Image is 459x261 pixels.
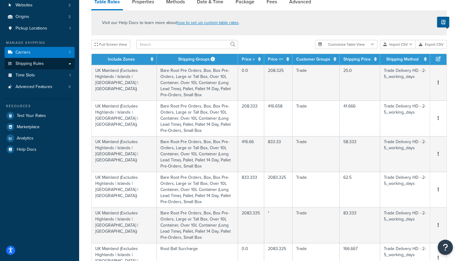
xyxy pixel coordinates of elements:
td: 208.333 [238,101,264,136]
th: Shipping Groups [157,54,238,65]
td: 58.333 [340,136,380,172]
td: Trade Delivery HD - 2-5_working_days [380,207,430,243]
button: Customize Table View [315,40,377,49]
td: Trade Delivery HD - 2-5_working_days [380,65,430,101]
a: Pickup Locations1 [5,23,75,34]
span: Websites [16,3,33,8]
a: how to set up custom table rates [177,19,239,26]
li: Pickup Locations [5,23,75,34]
td: 62.5 [340,172,380,207]
td: 25.0 [340,65,380,101]
a: Analytics [5,133,75,144]
button: Import CSV [380,40,416,49]
button: Open Resource Center [438,240,453,255]
p: Visit our Help Docs to learn more about . [102,19,240,26]
td: 2083.335 [238,207,264,243]
span: 3 [68,84,71,90]
td: Trade [293,65,340,101]
button: Full Screen View [91,40,130,49]
li: Origins [5,11,75,23]
a: Shipping Rules [5,58,75,69]
span: Advanced Features [16,84,52,90]
li: Carriers [5,47,75,58]
td: UK Mainland (Excludes Highlands | Islands | [GEOGRAPHIC_DATA] | [GEOGRAPHIC_DATA]) [92,65,157,101]
td: Trade [293,172,340,207]
span: 2 [68,14,71,19]
td: 208.325 [264,65,293,101]
span: Analytics [17,136,33,141]
td: 833.33 [264,136,293,172]
input: Search [136,40,238,49]
span: Carriers [16,50,30,55]
td: UK Mainland (Excludes Highlands | Islands | [GEOGRAPHIC_DATA] | [GEOGRAPHIC_DATA]) [92,136,157,172]
td: Trade Delivery HD - 2-5_working_days [380,101,430,136]
td: Trade [293,136,340,172]
a: Price > [242,56,255,62]
a: Origins2 [5,11,75,23]
a: Price <= [268,56,283,62]
td: 416.66 [238,136,264,172]
td: Bare Root Pre Orders, Box, Box Pre-Orders, Large or Tall Box, Over 10L Container, Over 10L Contai... [157,207,238,243]
span: 1 [69,73,71,78]
td: UK Mainland (Excludes Highlands | Islands | [GEOGRAPHIC_DATA] | [GEOGRAPHIC_DATA]) [92,207,157,243]
td: 83.333 [340,207,380,243]
span: 2 [68,3,71,8]
span: Pickup Locations [16,26,47,31]
div: Manage Shipping [5,40,75,45]
a: Advanced Features3 [5,81,75,93]
td: 833.333 [238,172,264,207]
a: Help Docs [5,144,75,155]
td: 2083.325 [264,172,293,207]
td: 0.0 [238,65,264,101]
span: Test Your Rates [17,113,46,118]
a: Time Slots1 [5,70,75,81]
td: Trade Delivery HD - 2-5_working_days [380,136,430,172]
td: UK Mainland (Excludes Highlands | Islands | [GEOGRAPHIC_DATA] | [GEOGRAPHIC_DATA]) [92,101,157,136]
span: 1 [69,26,71,31]
td: Bare Root Pre Orders, Box, Box Pre-Orders, Large or Tall Box, Over 10L Container, Over 10L Contai... [157,65,238,101]
li: Time Slots [5,70,75,81]
span: Shipping Rules [16,61,44,66]
td: 41.666 [340,101,380,136]
td: UK Mainland (Excludes Highlands | Islands | [GEOGRAPHIC_DATA] | [GEOGRAPHIC_DATA]) [92,172,157,207]
li: Advanced Features [5,81,75,93]
a: Include Zones [108,56,135,62]
span: Time Slots [16,73,35,78]
a: Shipping Method [386,56,419,62]
div: Resources [5,104,75,109]
a: Customer Groups [296,56,330,62]
a: Marketplace [5,122,75,132]
a: Shipping Price [343,56,371,62]
span: Origins [16,14,29,19]
td: Bare Root Pre Orders, Box, Box Pre-Orders, Large or Tall Box, Over 10L Container, Over 10L Contai... [157,172,238,207]
button: Show Help Docs [437,17,449,27]
button: Export CSV [416,40,447,49]
td: Trade [293,207,340,243]
td: Trade [293,101,340,136]
span: 7 [69,50,71,55]
td: Bare Root Pre Orders, Box, Box Pre-Orders, Large or Tall Box, Over 10L Container, Over 10L Contai... [157,136,238,172]
td: Trade Delivery HD - 2-5_working_days [380,172,430,207]
span: Marketplace [17,125,40,130]
td: Bare Root Pre Orders, Box, Box Pre-Orders, Large or Tall Box, Over 10L Container, Over 10L Contai... [157,101,238,136]
a: Carriers7 [5,47,75,58]
a: Test Your Rates [5,110,75,121]
span: Help Docs [17,147,37,152]
td: 416.658 [264,101,293,136]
